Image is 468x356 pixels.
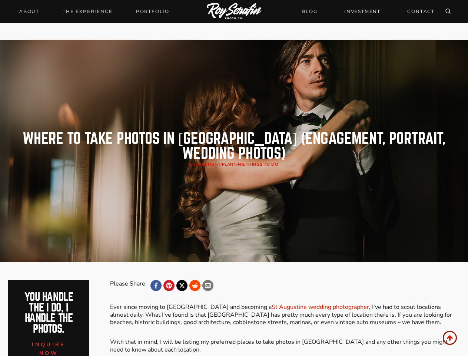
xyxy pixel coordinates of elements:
[190,162,221,167] a: Engagement
[110,280,147,291] div: Please Share:
[15,6,44,17] a: About
[176,280,187,291] a: X
[403,5,439,18] a: CONTACT
[163,280,175,291] a: Pinterest
[190,162,279,167] span: / /
[16,292,82,334] h2: You handle the i do, I handle the photos.
[297,5,322,18] a: BLOG
[202,280,213,291] a: Email
[110,303,460,326] p: Ever since moving to [GEOGRAPHIC_DATA] and becoming a , I’ve had to scout locations almost daily....
[110,338,460,354] p: With that in mind, I will be listing my preferred places to take photos in [GEOGRAPHIC_DATA] and ...
[443,6,453,17] button: View Search Form
[340,5,385,18] a: INVESTMENT
[207,3,262,20] img: Logo of Roy Serafin Photo Co., featuring stylized text in white on a light background, representi...
[189,280,200,291] a: Reddit
[150,280,162,291] a: Facebook
[297,5,439,18] nav: Secondary Navigation
[8,131,460,161] h1: Where to Take Photos In [GEOGRAPHIC_DATA] (engagement, portrait, wedding photos)
[58,6,117,17] a: THE EXPERIENCE
[443,331,457,345] a: Scroll to top
[246,162,279,167] a: Things to Do
[222,162,244,167] a: planning
[132,6,174,17] a: Portfolio
[15,6,174,17] nav: Primary Navigation
[272,303,369,311] a: St Augustine wedding photographer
